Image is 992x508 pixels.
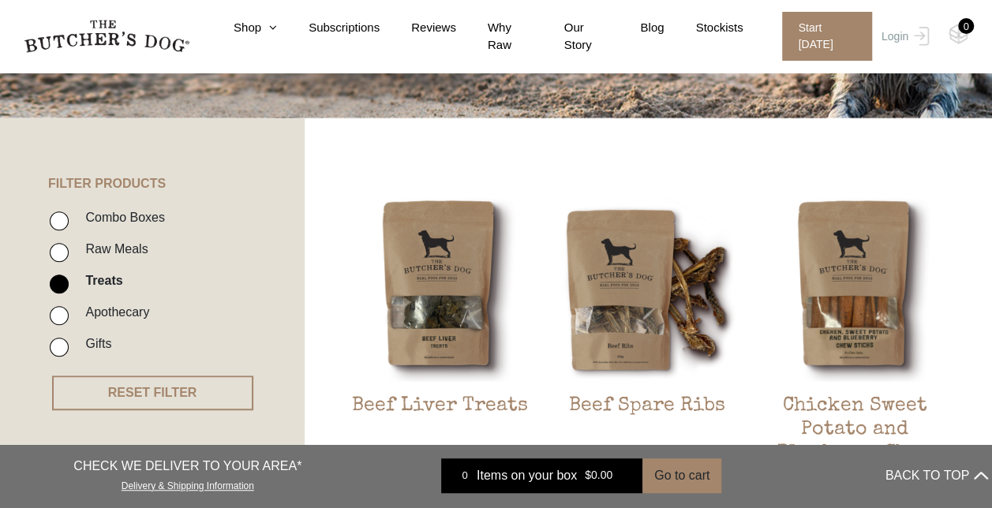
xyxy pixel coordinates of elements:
button: Go to cart [642,458,721,493]
a: Shop [202,19,277,37]
h2: Beef Liver Treats [347,394,532,469]
a: Start [DATE] [766,12,877,61]
a: Delivery & Shipping Information [122,476,254,491]
a: Subscriptions [277,19,380,37]
a: Beef Spare RibsBeef Spare Ribs [555,197,739,469]
p: CHECK WE DELIVER TO YOUR AREA* [73,457,301,476]
a: Chicken Sweet Potato and Blueberry Chew SticksChicken Sweet Potato and Blueberry Chew Sticks [762,197,947,469]
div: 0 [958,18,974,34]
span: $ [585,469,591,482]
a: Why Raw [456,19,533,54]
img: Beef Liver Treats [347,197,532,382]
img: TBD_Cart-Empty.png [949,24,968,44]
a: 0 Items on your box $0.00 [441,458,642,493]
label: Apothecary [77,301,149,323]
h2: Beef Spare Ribs [555,394,739,469]
label: Treats [77,270,122,291]
button: RESET FILTER [52,375,253,410]
label: Combo Boxes [77,207,165,228]
span: Items on your box [477,466,577,485]
img: Beef Spare Ribs [555,197,739,382]
a: Beef Liver TreatsBeef Liver Treats [347,197,532,469]
label: Raw Meals [77,238,148,260]
a: Blog [608,19,664,37]
h2: Chicken Sweet Potato and Blueberry Chew Sticks [762,394,947,469]
bdi: 0.00 [585,469,612,482]
button: BACK TO TOP [885,457,988,495]
a: Login [878,12,929,61]
span: Start [DATE] [782,12,871,61]
img: Chicken Sweet Potato and Blueberry Chew Sticks [762,197,947,382]
a: Our Story [533,19,609,54]
div: 0 [453,468,477,484]
a: Reviews [380,19,456,37]
label: Gifts [77,333,111,354]
a: Stockists [664,19,743,37]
